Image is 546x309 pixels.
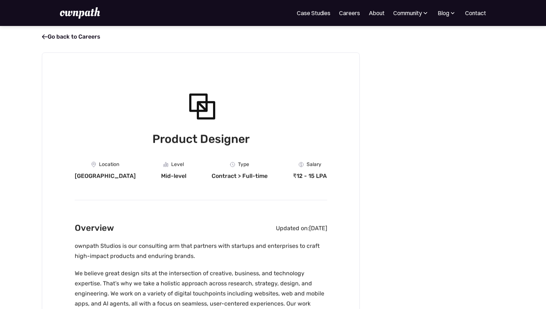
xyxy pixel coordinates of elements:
[75,241,327,261] p: ownpath Studios is our consulting arm that partners with startups and enterprises to craft high-i...
[238,162,249,167] div: Type
[438,9,449,17] div: Blog
[369,9,385,17] a: About
[339,9,360,17] a: Careers
[293,172,327,180] div: ₹12 - 15 LPA
[99,162,119,167] div: Location
[230,162,235,167] img: Clock Icon - Job Board X Webflow Template
[75,131,327,147] h1: Product Designer
[161,172,186,180] div: Mid-level
[297,9,330,17] a: Case Studies
[75,221,114,235] h2: Overview
[42,33,48,40] span: 
[393,9,429,17] div: Community
[299,162,304,167] img: Money Icon - Job Board X Webflow Template
[307,162,321,167] div: Salary
[75,172,136,180] div: [GEOGRAPHIC_DATA]
[212,172,268,180] div: Contract > Full-time
[171,162,184,167] div: Level
[163,162,168,167] img: Graph Icon - Job Board X Webflow Template
[309,225,327,232] div: [DATE]
[465,9,486,17] a: Contact
[393,9,422,17] div: Community
[42,33,100,40] a: Go back to Careers
[91,162,96,167] img: Location Icon - Job Board X Webflow Template
[276,225,309,232] div: Updated on:
[438,9,456,17] div: Blog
